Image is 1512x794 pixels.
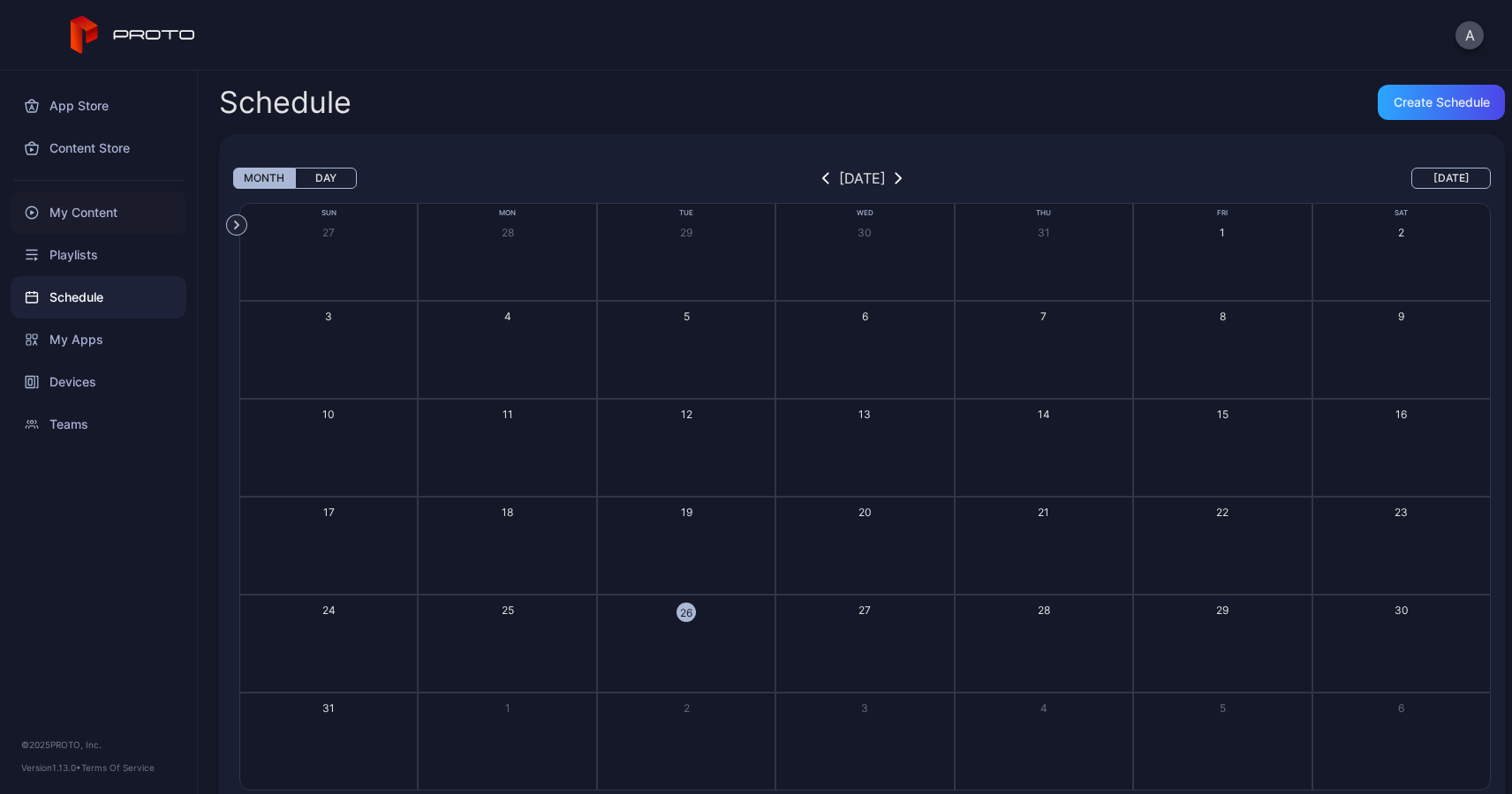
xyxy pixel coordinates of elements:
[21,738,176,752] div: © 2025 PROTO, Inc.
[418,301,596,399] button: 4
[1133,203,1312,301] button: 1
[239,203,418,301] button: 27
[418,595,596,693] button: 25
[955,301,1133,399] button: 7
[680,225,692,240] div: 29
[858,407,871,422] div: 13
[955,595,1133,693] button: 28
[1216,603,1228,618] div: 29
[11,361,186,403] a: Devices
[684,700,690,715] div: 2
[239,595,418,693] button: 24
[775,497,954,595] button: 20
[1133,693,1312,790] button: 5
[1133,595,1312,693] button: 29
[1217,407,1228,422] div: 15
[1411,168,1491,189] button: [DATE]
[1398,225,1404,240] div: 2
[597,595,775,693] button: 26
[502,505,513,520] div: 18
[1394,95,1490,109] div: Create Schedule
[505,700,510,715] div: 1
[858,225,872,240] div: 30
[239,497,418,595] button: 17
[1455,21,1484,49] button: A
[597,497,775,595] button: 19
[11,318,186,361] a: My Apps
[597,399,775,497] button: 12
[775,207,954,219] div: Wed
[21,762,81,773] span: Version 1.13.0 •
[11,127,186,169] a: Content Store
[1312,203,1491,301] button: 2
[11,276,186,318] a: Schedule
[597,203,775,301] button: 29
[1398,700,1404,715] div: 6
[681,407,692,422] div: 12
[239,207,418,219] div: Sun
[1133,301,1312,399] button: 8
[1312,301,1491,399] button: 9
[219,86,352,118] h2: Schedule
[502,603,514,618] div: 25
[955,399,1133,497] button: 14
[1220,225,1225,240] div: 1
[11,403,186,446] a: Teams
[322,225,335,240] div: 27
[1216,505,1228,520] div: 22
[81,762,155,773] a: Terms Of Service
[1220,700,1226,715] div: 5
[1133,207,1312,219] div: Fri
[955,693,1133,790] button: 4
[418,497,596,595] button: 18
[1312,595,1491,693] button: 30
[1133,497,1312,595] button: 22
[418,203,596,301] button: 28
[503,407,513,422] div: 11
[681,505,692,520] div: 19
[1378,85,1505,120] button: Create Schedule
[684,309,690,324] div: 5
[11,85,186,127] div: App Store
[955,497,1133,595] button: 21
[322,700,335,715] div: 31
[955,203,1133,301] button: 31
[1312,207,1491,219] div: Sat
[1038,225,1050,240] div: 31
[1398,309,1404,324] div: 9
[504,309,511,324] div: 4
[11,234,186,276] a: Playlists
[1312,399,1491,497] button: 16
[775,595,954,693] button: 27
[323,505,335,520] div: 17
[775,399,954,497] button: 13
[1040,700,1047,715] div: 4
[233,168,295,189] button: Month
[775,693,954,790] button: 3
[861,700,868,715] div: 3
[1038,505,1049,520] div: 21
[955,207,1133,219] div: Thu
[597,301,775,399] button: 5
[239,399,418,497] button: 10
[1312,497,1491,595] button: 23
[322,603,336,618] div: 24
[1312,693,1491,790] button: 6
[862,309,868,324] div: 6
[597,693,775,790] button: 2
[295,168,357,189] button: Day
[1395,603,1409,618] div: 30
[597,207,775,219] div: Tue
[11,191,186,234] a: My Content
[1038,603,1050,618] div: 28
[775,203,954,301] button: 30
[839,168,886,189] div: [DATE]
[1395,505,1408,520] div: 23
[858,505,872,520] div: 20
